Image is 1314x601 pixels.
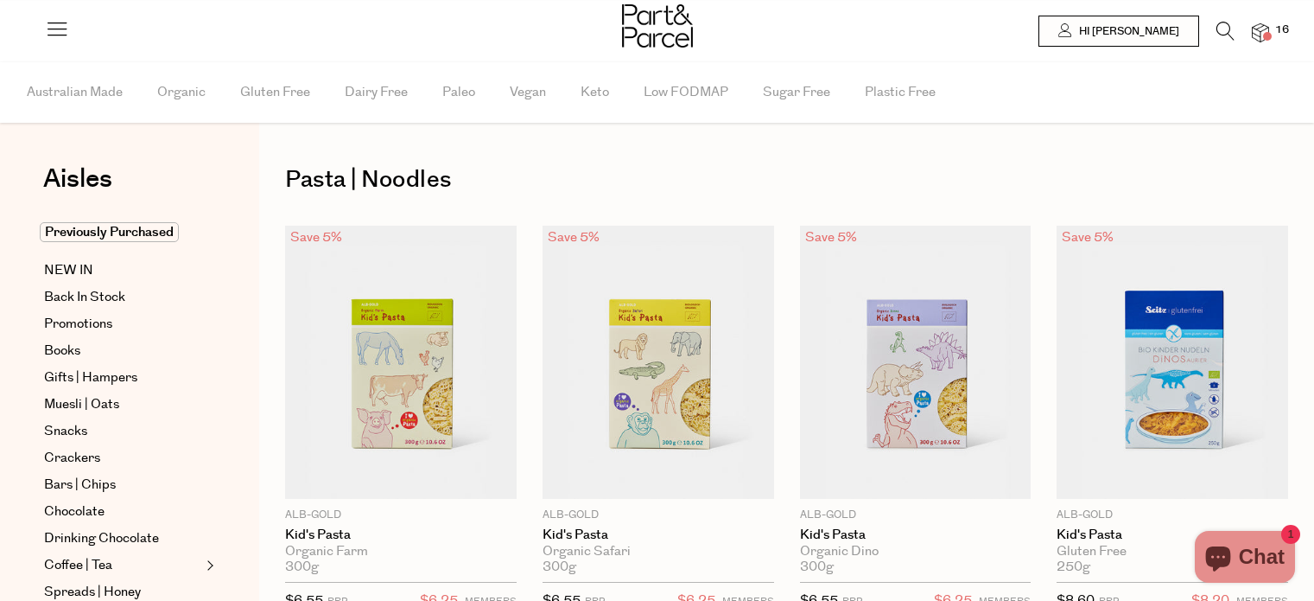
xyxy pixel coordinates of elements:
[44,502,105,522] span: Chocolate
[44,260,201,281] a: NEW IN
[285,226,517,499] img: Kid's Pasta
[1057,527,1288,543] a: Kid's Pasta
[345,62,408,123] span: Dairy Free
[865,62,936,123] span: Plastic Free
[44,314,112,335] span: Promotions
[44,394,119,415] span: Muesli | Oats
[44,555,112,576] span: Coffee | Tea
[1271,22,1293,38] span: 16
[285,160,1288,200] h1: Pasta | Noodles
[1057,559,1090,575] span: 250g
[442,62,475,123] span: Paleo
[800,226,862,249] div: Save 5%
[157,62,206,123] span: Organic
[44,475,116,496] span: Bars | Chips
[285,226,347,249] div: Save 5%
[1057,508,1288,523] p: Alb-Gold
[285,559,319,575] span: 300g
[40,222,179,242] span: Previously Purchased
[43,160,112,198] span: Aisles
[1057,544,1288,559] div: Gluten Free
[44,555,201,576] a: Coffee | Tea
[763,62,830,123] span: Sugar Free
[44,314,201,335] a: Promotions
[44,394,201,415] a: Muesli | Oats
[285,527,517,543] a: Kid's Pasta
[44,222,201,243] a: Previously Purchased
[44,421,87,442] span: Snacks
[800,527,1032,543] a: Kid's Pasta
[543,226,605,249] div: Save 5%
[543,559,576,575] span: 300g
[543,544,774,559] div: Organic Safari
[800,508,1032,523] p: Alb-Gold
[581,62,609,123] span: Keto
[1057,226,1119,249] div: Save 5%
[622,4,693,48] img: Part&Parcel
[543,226,774,499] img: Kid's Pasta
[44,368,201,388] a: Gifts | Hampers
[240,62,310,123] span: Gluten Free
[1190,531,1300,587] inbox-online-store-chat: Shopify online store chat
[1038,16,1199,47] a: Hi [PERSON_NAME]
[44,287,201,308] a: Back In Stock
[44,502,201,522] a: Chocolate
[44,528,201,549] a: Drinking Chocolate
[44,368,137,388] span: Gifts | Hampers
[44,260,93,281] span: NEW IN
[543,508,774,523] p: Alb-Gold
[800,559,834,575] span: 300g
[43,166,112,209] a: Aisles
[543,527,774,543] a: Kid's Pasta
[800,226,1032,499] img: Kid's Pasta
[800,544,1032,559] div: Organic Dino
[44,341,80,361] span: Books
[285,544,517,559] div: Organic Farm
[44,341,201,361] a: Books
[1075,24,1179,39] span: Hi [PERSON_NAME]
[44,528,159,549] span: Drinking Chocolate
[44,421,201,442] a: Snacks
[44,448,201,469] a: Crackers
[44,475,201,496] a: Bars | Chips
[1057,226,1288,499] img: Kid's Pasta
[27,62,123,123] span: Australian Made
[644,62,728,123] span: Low FODMAP
[202,555,214,576] button: Expand/Collapse Coffee | Tea
[44,448,100,469] span: Crackers
[1252,23,1269,42] a: 16
[510,62,546,123] span: Vegan
[44,287,125,308] span: Back In Stock
[285,508,517,523] p: Alb-Gold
